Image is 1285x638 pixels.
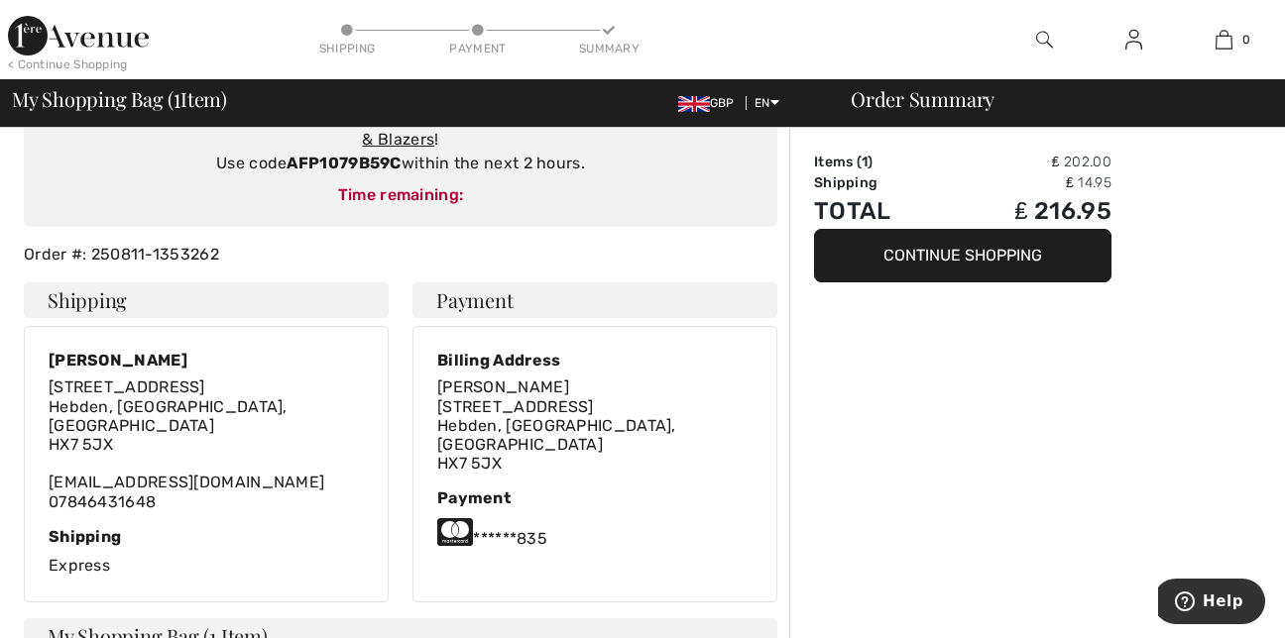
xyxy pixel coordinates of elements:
span: 0 [1242,31,1250,49]
h4: Payment [412,282,777,318]
td: ₤ 216.95 [946,193,1111,229]
div: Time remaining: [44,183,758,207]
span: EN [755,96,779,110]
span: GBP [678,96,743,110]
img: 1ère Avenue [8,16,149,55]
img: search the website [1036,28,1053,52]
div: Shipping [49,527,364,546]
div: We loved helping you find your latest look. Complete it with an item from ! Use code within the n... [44,104,758,175]
a: Sign In [1110,28,1158,53]
div: Shipping [317,40,377,57]
iframe: Opens a widget where you can find more information [1158,579,1265,628]
a: 0 [1180,28,1268,52]
span: [STREET_ADDRESS] Hebden, [GEOGRAPHIC_DATA], [GEOGRAPHIC_DATA] HX7 5JX [437,397,676,474]
td: Items ( ) [814,152,946,172]
td: Total [814,193,946,229]
div: [EMAIL_ADDRESS][DOMAIN_NAME] 07846431648 [49,377,364,510]
strong: AFP1079B59C [287,154,401,172]
span: My Shopping Bag ( Item) [12,89,227,109]
img: UK Pound [678,96,710,112]
span: [STREET_ADDRESS] Hebden, [GEOGRAPHIC_DATA], [GEOGRAPHIC_DATA] HX7 5JX [49,377,288,454]
div: Summary [579,40,639,57]
div: Order Summary [827,89,1273,109]
span: [PERSON_NAME] [437,377,569,396]
div: Express [49,527,364,578]
div: < Continue Shopping [8,55,128,73]
div: Payment [448,40,508,57]
div: Order #: 250811-1353262 [12,243,789,266]
div: Payment [437,488,753,507]
img: My Bag [1216,28,1232,52]
button: Continue Shopping [814,229,1111,282]
span: 1 [174,84,180,110]
td: ₤ 202.00 [946,152,1111,172]
td: Shipping [814,172,946,193]
div: [PERSON_NAME] [49,351,364,370]
td: ₤ 14.95 [946,172,1111,193]
img: My Info [1125,28,1142,52]
h4: Shipping [24,282,389,318]
span: 1 [862,154,868,170]
div: Billing Address [437,351,753,370]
